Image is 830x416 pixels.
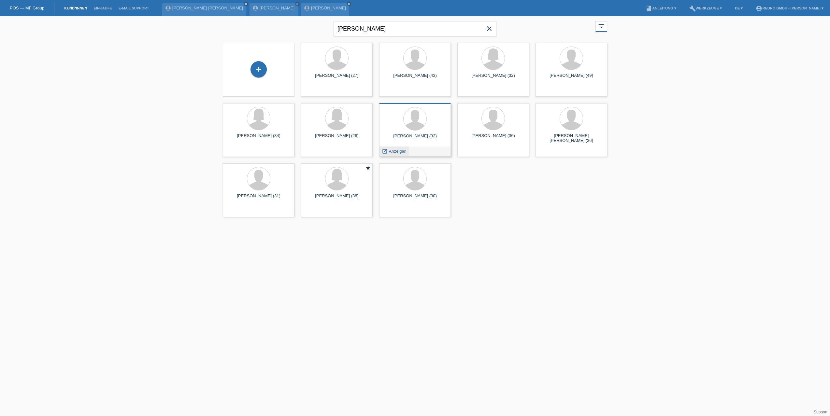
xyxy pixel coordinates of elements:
input: Suche... [334,21,496,36]
a: Kund*innen [61,6,90,10]
i: filter_list [598,22,605,30]
a: Support [814,410,827,414]
i: launch [382,148,388,154]
div: [PERSON_NAME] (38) [306,193,367,204]
i: build [689,5,696,12]
div: [PERSON_NAME] (49) [541,73,602,83]
a: buildWerkzeuge ▾ [686,6,725,10]
a: E-Mail Support [115,6,152,10]
a: [PERSON_NAME] [PERSON_NAME] [172,6,243,10]
div: [PERSON_NAME] (43) [384,73,446,83]
div: [PERSON_NAME] (26) [306,133,367,144]
i: book [646,5,652,12]
div: [PERSON_NAME] (31) [228,193,289,204]
div: [PERSON_NAME] (27) [306,73,367,83]
div: [PERSON_NAME] (32) [463,73,524,83]
a: account_circleRedro GmbH - [PERSON_NAME] ▾ [752,6,827,10]
a: Einkäufe [90,6,115,10]
i: account_circle [756,5,762,12]
a: [PERSON_NAME] [260,6,294,10]
a: POS — MF Group [10,6,44,10]
span: Anzeigen [389,149,407,154]
div: [PERSON_NAME] (32) [384,133,446,144]
i: star [365,165,371,171]
div: [PERSON_NAME] (30) [384,193,446,204]
a: launch Anzeigen [382,149,407,154]
div: [PERSON_NAME] (34) [228,133,289,144]
div: [PERSON_NAME] (36) [463,133,524,144]
a: [PERSON_NAME] [311,6,346,10]
i: close [296,2,299,6]
a: close [295,2,300,6]
div: Kund*in hinzufügen [251,64,266,75]
a: bookAnleitung ▾ [642,6,679,10]
a: close [347,2,351,6]
div: [PERSON_NAME] [PERSON_NAME] (36) [541,133,602,144]
a: close [244,2,248,6]
a: DE ▾ [732,6,746,10]
i: close [485,25,493,33]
